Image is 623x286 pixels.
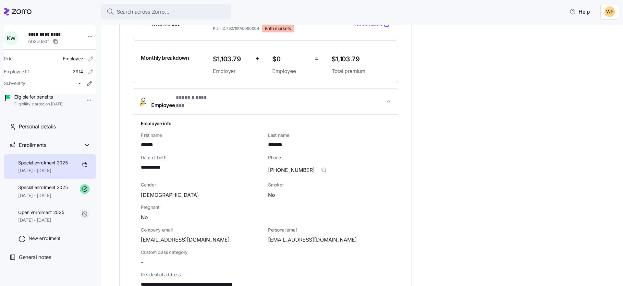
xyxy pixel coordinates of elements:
[268,166,315,174] span: [PHONE_NUMBER]
[141,213,148,221] span: No
[117,8,169,16] span: Search across Zorro...
[18,192,68,199] span: [DATE] - [DATE]
[29,235,60,242] span: New enrollment
[151,94,214,109] span: Employee
[268,154,390,161] span: Phone
[18,184,68,191] span: Special enrollment 2025
[141,249,263,256] span: Custom class category
[14,101,64,107] span: Eligibility started on [DATE]
[332,54,390,65] span: $1,103.79
[268,182,390,188] span: Smoker
[141,271,390,278] span: Residential address
[569,8,590,16] span: Help
[73,68,83,75] span: 2914
[141,258,143,266] span: -
[213,54,250,65] span: $1,103.79
[4,80,25,87] span: Sub-entity
[101,4,231,19] button: Search across Zorro...
[141,182,263,188] span: Gender
[255,54,259,63] span: +
[19,123,56,131] span: Personal details
[141,132,263,138] span: First name
[268,132,390,138] span: Last name
[141,227,263,233] span: Company email
[79,80,80,87] span: -
[18,167,68,174] span: [DATE] - [DATE]
[353,21,382,28] span: View plan details
[4,68,30,75] span: Employee ID
[141,154,263,161] span: Date of birth
[18,217,64,223] span: [DATE] - [DATE]
[268,227,390,233] span: Personal email
[141,17,188,32] img: Highmark BlueCross BlueShield
[332,67,390,75] span: Total premium
[63,55,83,62] span: Employee
[141,204,390,210] span: Pregnant
[141,236,230,244] span: [EMAIL_ADDRESS][DOMAIN_NAME]
[265,26,291,31] span: Both markets
[4,55,13,62] span: Role
[213,67,250,75] span: Employer
[7,36,15,41] span: K W
[272,67,310,75] span: Employee
[272,54,310,65] span: $0
[28,38,49,45] span: bb2c0e0f
[141,54,189,62] span: Monthly breakdown
[18,160,68,166] span: Special enrollment 2025
[19,141,46,149] span: Enrollments
[19,253,51,261] span: General notes
[141,191,199,199] span: [DEMOGRAPHIC_DATA]
[605,6,615,17] img: 8adafdde462ffddea829e1adcd6b1844
[315,54,319,63] span: =
[213,26,259,31] span: Plan ID: 79279PA0090004
[268,236,357,244] span: [EMAIL_ADDRESS][DOMAIN_NAME]
[14,94,64,100] span: Eligible for benefits
[268,191,275,199] span: No
[564,5,595,18] button: Help
[353,21,390,28] a: View plan details
[18,209,64,216] span: Open enrollment 2025
[141,120,390,127] h1: Employee info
